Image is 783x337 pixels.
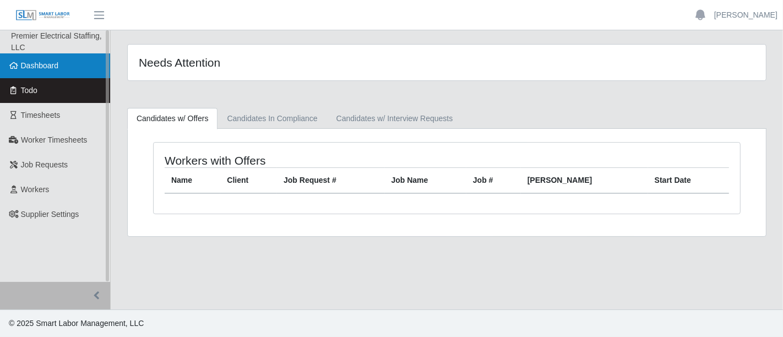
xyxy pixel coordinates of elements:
h4: Workers with Offers [165,154,390,167]
th: Client [220,168,277,194]
span: Premier Electrical Staffing, LLC [11,31,102,52]
img: SLM Logo [15,9,70,21]
a: [PERSON_NAME] [714,9,777,21]
th: Job Name [385,168,466,194]
span: Job Requests [21,160,68,169]
span: Dashboard [21,61,59,70]
span: Timesheets [21,111,61,119]
th: Job # [466,168,521,194]
th: Name [165,168,220,194]
a: Candidates In Compliance [218,108,327,129]
h4: Needs Attention [139,56,386,69]
span: Supplier Settings [21,210,79,219]
span: Todo [21,86,37,95]
a: Candidates w/ Offers [127,108,218,129]
span: © 2025 Smart Labor Management, LLC [9,319,144,328]
th: Job Request # [277,168,384,194]
th: Start Date [648,168,729,194]
span: Workers [21,185,50,194]
a: Candidates w/ Interview Requests [327,108,463,129]
th: [PERSON_NAME] [521,168,648,194]
span: Worker Timesheets [21,135,87,144]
